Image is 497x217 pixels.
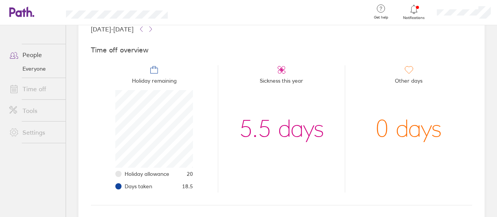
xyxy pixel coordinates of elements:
[182,183,193,189] span: 18.5
[3,103,66,118] a: Tools
[401,16,427,20] span: Notifications
[239,90,324,168] div: 5.5 days
[91,46,472,54] h4: Time off overview
[3,125,66,140] a: Settings
[91,26,134,33] span: [DATE] - [DATE]
[3,81,66,97] a: Time off
[187,171,193,177] span: 20
[125,183,152,189] span: Days taken
[3,62,66,75] a: Everyone
[132,75,177,90] span: Holiday remaining
[3,47,66,62] a: People
[395,75,422,90] span: Other days
[260,75,303,90] span: Sickness this year
[401,4,427,20] a: Notifications
[375,90,442,168] div: 0 days
[125,171,169,177] span: Holiday allowance
[368,15,394,20] span: Get help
